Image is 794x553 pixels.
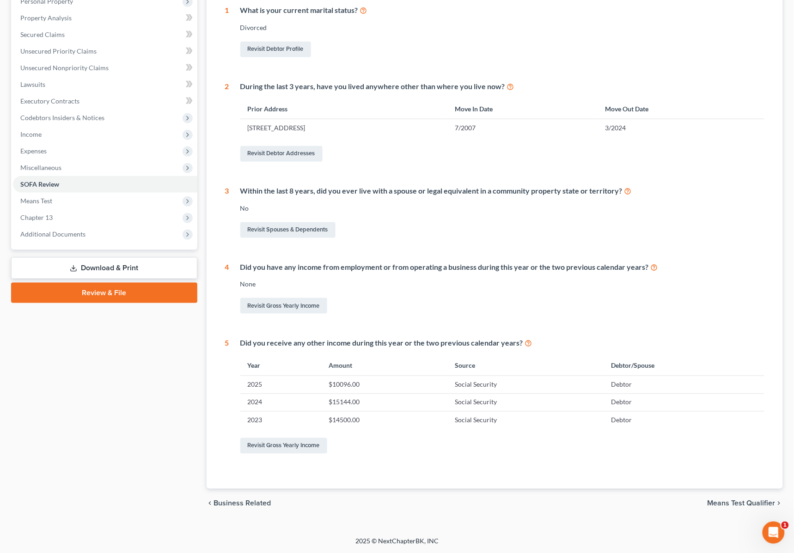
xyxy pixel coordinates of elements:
iframe: Intercom live chat [763,522,785,544]
div: 3 [225,186,229,240]
span: Unsecured Nonpriority Claims [20,64,109,72]
span: Means Test Qualifier [708,500,776,507]
td: $14500.00 [322,411,448,429]
i: chevron_right [776,500,783,507]
a: Lawsuits [13,76,197,93]
th: Source [447,356,604,376]
th: Prior Address [240,99,448,119]
a: Review & File [11,283,197,303]
a: Unsecured Priority Claims [13,43,197,60]
td: 2023 [240,411,322,429]
div: 5 [225,338,229,456]
td: 2025 [240,376,322,394]
th: Move Out Date [598,99,764,119]
a: Property Analysis [13,10,197,26]
td: 3/2024 [598,119,764,137]
a: Revisit Debtor Addresses [240,146,323,162]
a: Revisit Gross Yearly Income [240,298,327,314]
div: Did you receive any other income during this year or the two previous calendar years? [240,338,765,348]
div: 1 [225,5,229,59]
span: Codebtors Insiders & Notices [20,114,104,122]
td: 7/2007 [447,119,598,137]
span: Means Test [20,197,52,205]
button: chevron_left Business Related [207,500,271,507]
a: Revisit Gross Yearly Income [240,438,327,454]
td: Debtor [604,411,764,429]
a: Download & Print [11,257,197,279]
div: During the last 3 years, have you lived anywhere other than where you live now? [240,81,765,92]
div: Did you have any income from employment or from operating a business during this year or the two ... [240,262,765,273]
button: Means Test Qualifier chevron_right [708,500,783,507]
span: Property Analysis [20,14,72,22]
div: No [240,204,765,213]
div: Divorced [240,23,765,32]
a: SOFA Review [13,176,197,193]
span: Lawsuits [20,80,45,88]
span: Secured Claims [20,30,65,38]
span: Miscellaneous [20,164,61,171]
div: What is your current marital status? [240,5,765,16]
td: Debtor [604,394,764,411]
td: $15144.00 [322,394,448,411]
td: $10096.00 [322,376,448,394]
div: Within the last 8 years, did you ever live with a spouse or legal equivalent in a community prope... [240,186,765,196]
a: Revisit Debtor Profile [240,42,311,57]
a: Secured Claims [13,26,197,43]
a: Revisit Spouses & Dependents [240,222,336,238]
span: Additional Documents [20,230,86,238]
th: Move In Date [447,99,598,119]
th: Amount [322,356,448,376]
div: 2 [225,81,229,164]
td: Social Security [447,411,604,429]
span: SOFA Review [20,180,59,188]
span: Income [20,130,42,138]
a: Unsecured Nonpriority Claims [13,60,197,76]
span: Business Related [214,500,271,507]
td: [STREET_ADDRESS] [240,119,448,137]
td: Social Security [447,394,604,411]
span: Executory Contracts [20,97,79,105]
span: Chapter 13 [20,213,53,221]
th: Year [240,356,322,376]
a: Executory Contracts [13,93,197,109]
div: None [240,280,765,289]
td: 2024 [240,394,322,411]
th: Debtor/Spouse [604,356,764,376]
i: chevron_left [207,500,214,507]
div: 4 [225,262,229,316]
td: Debtor [604,376,764,394]
td: Social Security [447,376,604,394]
span: Expenses [20,147,47,155]
span: 1 [782,522,789,529]
span: Unsecured Priority Claims [20,47,97,55]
